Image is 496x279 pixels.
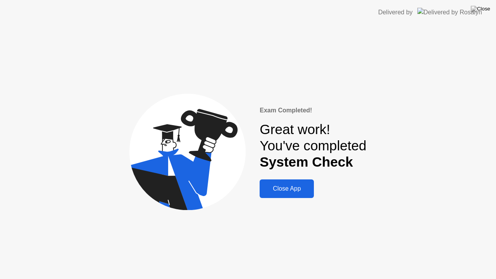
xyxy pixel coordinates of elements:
div: Exam Completed! [260,106,366,115]
div: Great work! You've completed [260,121,366,170]
b: System Check [260,154,353,169]
img: Delivered by Rosalyn [417,8,482,17]
div: Delivered by [378,8,413,17]
img: Close [471,6,490,12]
div: Close App [262,185,312,192]
button: Close App [260,179,314,198]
